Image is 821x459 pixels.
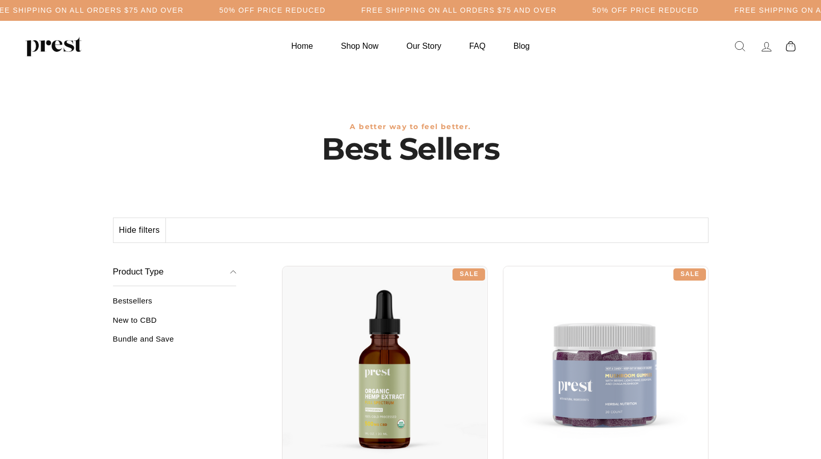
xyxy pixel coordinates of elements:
[394,36,454,56] a: Our Story
[278,36,542,56] ul: Primary
[592,6,699,15] h5: 50% OFF PRICE REDUCED
[113,131,709,167] h1: Best Sellers
[113,334,237,351] a: Bundle and Save
[25,36,81,56] img: PREST ORGANICS
[114,218,166,242] button: Hide filters
[361,6,557,15] h5: Free Shipping on all orders $75 and over
[457,36,498,56] a: FAQ
[113,316,237,332] a: New to CBD
[452,268,485,281] div: Sale
[113,258,237,287] button: Product Type
[501,36,543,56] a: Blog
[113,123,709,131] h3: A better way to feel better.
[673,268,706,281] div: Sale
[113,296,237,313] a: Bestsellers
[219,6,326,15] h5: 50% OFF PRICE REDUCED
[278,36,326,56] a: Home
[328,36,391,56] a: Shop Now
